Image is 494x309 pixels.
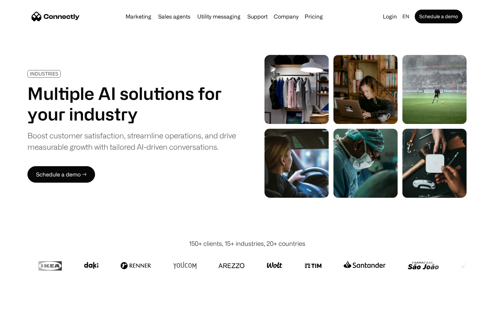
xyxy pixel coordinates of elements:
a: Marketing [123,14,154,19]
div: Boost customer satisfaction, streamline operations, and drive measurable growth with tailored AI-... [27,130,236,152]
a: Schedule a demo → [27,166,95,183]
a: Support [245,14,270,19]
div: Company [274,12,298,21]
a: Sales agents [155,14,193,19]
a: Schedule a demo [415,10,462,23]
div: en [402,12,409,21]
aside: Language selected: English [7,296,41,307]
div: 150+ clients, 15+ industries, 20+ countries [189,239,305,248]
a: Utility messaging [195,14,243,19]
div: INDUSTRIES [30,71,58,76]
a: Login [380,12,400,21]
h1: Multiple AI solutions for your industry [27,83,236,124]
ul: Language list [14,297,41,307]
a: Pricing [302,14,326,19]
